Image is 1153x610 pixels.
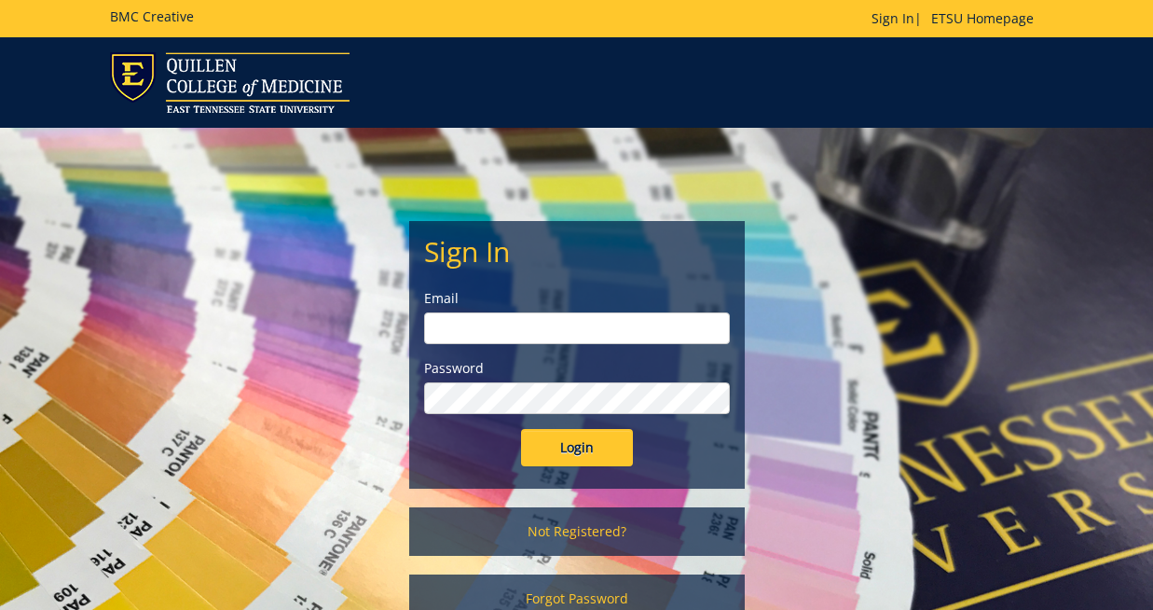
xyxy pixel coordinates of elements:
[424,289,730,308] label: Email
[409,507,745,556] a: Not Registered?
[424,359,730,378] label: Password
[872,9,914,27] a: Sign In
[424,236,730,267] h2: Sign In
[872,9,1043,28] p: |
[922,9,1043,27] a: ETSU Homepage
[110,9,194,23] h5: BMC Creative
[110,52,350,113] img: ETSU logo
[521,429,633,466] input: Login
